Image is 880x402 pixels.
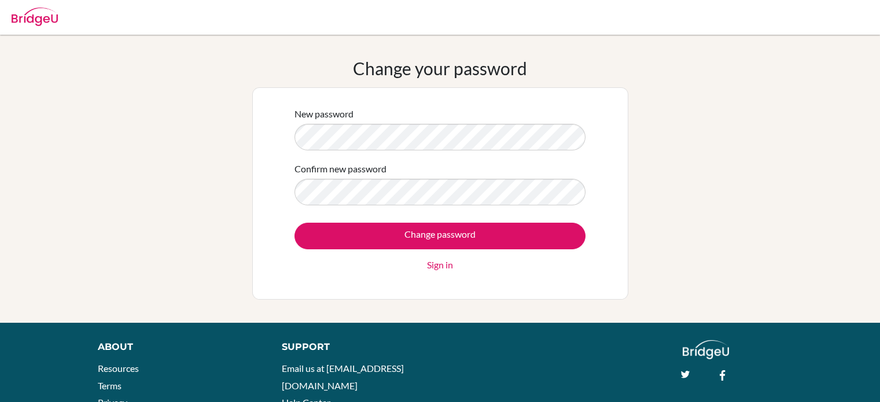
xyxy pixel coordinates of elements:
a: Sign in [427,258,453,272]
a: Terms [98,380,121,391]
div: About [98,340,256,354]
div: Support [282,340,428,354]
img: Bridge-U [12,8,58,26]
img: logo_white@2x-f4f0deed5e89b7ecb1c2cc34c3e3d731f90f0f143d5ea2071677605dd97b5244.png [683,340,730,359]
input: Change password [294,223,586,249]
label: New password [294,107,354,121]
label: Confirm new password [294,162,386,176]
h1: Change your password [353,58,527,79]
a: Resources [98,363,139,374]
a: Email us at [EMAIL_ADDRESS][DOMAIN_NAME] [282,363,404,391]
